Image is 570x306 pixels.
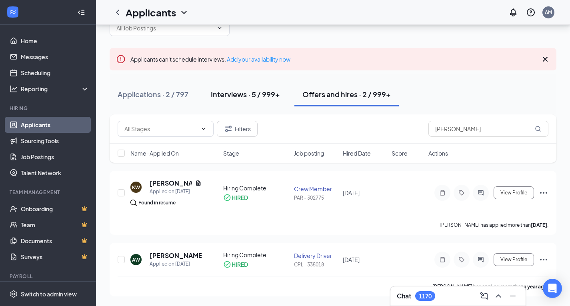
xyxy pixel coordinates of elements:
div: AM [545,9,552,16]
svg: Tag [457,256,466,263]
a: Home [21,33,89,49]
button: ComposeMessage [478,290,490,302]
input: All Job Postings [116,24,213,32]
div: Team Management [10,189,88,196]
button: ChevronUp [492,290,505,302]
a: OnboardingCrown [21,201,89,217]
svg: Cross [540,54,550,64]
svg: Note [438,256,447,263]
svg: Note [438,190,447,196]
p: [PERSON_NAME] has applied more than . [440,222,548,228]
b: [DATE] [531,222,547,228]
svg: Tag [457,190,466,196]
span: View Profile [500,257,527,262]
h5: [PERSON_NAME] [150,251,202,260]
svg: ComposeMessage [479,291,489,301]
svg: Collapse [77,8,85,16]
span: Job posting [294,149,324,157]
span: View Profile [500,190,527,196]
div: Hiring Complete [223,251,289,259]
div: Offers and hires · 2 / 999+ [302,89,391,99]
svg: ChevronLeft [113,8,122,17]
svg: QuestionInfo [526,8,536,17]
div: AW [132,256,140,263]
button: View Profile [494,186,534,199]
div: Applied on [DATE] [150,260,202,268]
svg: Document [195,180,202,186]
svg: Error [116,54,126,64]
span: Actions [428,149,448,157]
div: HIRED [232,260,248,268]
div: HIRED [232,194,248,202]
span: Name · Applied On [130,149,179,157]
span: Hired Date [343,149,371,157]
a: Job Postings [21,149,89,165]
div: Applications · 2 / 797 [118,89,188,99]
p: [PERSON_NAME] has applied more than . [432,283,548,290]
button: Minimize [506,290,519,302]
div: Found in resume [138,199,176,207]
input: All Stages [124,124,197,133]
svg: Ellipses [539,255,548,264]
a: Sourcing Tools [21,133,89,149]
h5: [PERSON_NAME] [150,179,192,188]
a: DocumentsCrown [21,233,89,249]
div: Applied on [DATE] [150,188,202,196]
svg: ActiveChat [476,190,486,196]
div: Open Intercom Messenger [543,279,562,298]
svg: ActiveChat [476,256,486,263]
svg: CheckmarkCircle [223,194,231,202]
b: a year ago [524,284,547,290]
svg: Ellipses [539,188,548,198]
div: Switch to admin view [21,290,77,298]
div: Hiring [10,105,88,112]
a: Talent Network [21,165,89,181]
div: Crew Member [294,185,338,193]
div: Payroll [10,273,88,280]
button: View Profile [494,253,534,266]
svg: Notifications [508,8,518,17]
span: Applicants can't schedule interviews. [130,56,290,63]
span: [DATE] [343,189,360,196]
a: TeamCrown [21,217,89,233]
button: Filter Filters [217,121,258,137]
img: search.bf7aa3482b7795d4f01b.svg [130,200,137,206]
a: SurveysCrown [21,249,89,265]
svg: ChevronDown [200,126,207,132]
input: Search in offers and hires [428,121,548,137]
svg: Minimize [508,291,518,301]
span: Stage [223,149,239,157]
div: CPL - 335018 [294,261,338,268]
svg: WorkstreamLogo [9,8,17,16]
h1: Applicants [126,6,176,19]
div: Reporting [21,85,90,93]
svg: Settings [10,290,18,298]
a: Applicants [21,117,89,133]
svg: ChevronDown [179,8,189,17]
svg: Filter [224,124,233,134]
h3: Chat [397,292,411,300]
span: [DATE] [343,256,360,263]
div: Delivery Driver [294,252,338,260]
svg: ChevronUp [494,291,503,301]
div: PAR - 302775 [294,194,338,201]
div: 1170 [419,293,432,300]
svg: Analysis [10,85,18,93]
a: Scheduling [21,65,89,81]
svg: CheckmarkCircle [223,260,231,268]
svg: ChevronDown [216,25,223,31]
div: KW [132,184,140,191]
div: Interviews · 5 / 999+ [211,89,280,99]
svg: MagnifyingGlass [535,126,541,132]
span: Score [392,149,408,157]
a: Messages [21,49,89,65]
div: Hiring Complete [223,184,289,192]
a: Add your availability now [227,56,290,63]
